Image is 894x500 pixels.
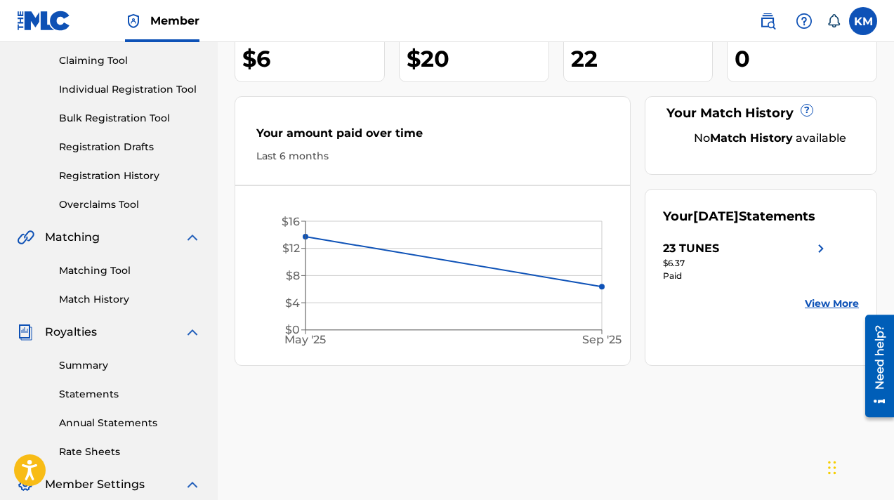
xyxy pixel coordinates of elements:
[759,13,776,29] img: search
[45,229,100,246] span: Matching
[663,207,815,226] div: Your Statements
[849,7,877,35] div: User Menu
[681,130,859,147] div: No available
[827,14,841,28] div: Notifications
[17,229,34,246] img: Matching
[582,333,622,346] tspan: Sep '25
[663,257,829,270] div: $6.37
[59,387,201,402] a: Statements
[828,447,836,489] div: Drag
[663,104,859,123] div: Your Match History
[663,270,829,282] div: Paid
[693,209,739,224] span: [DATE]
[805,296,859,311] a: View More
[59,416,201,430] a: Annual Statements
[59,82,201,97] a: Individual Registration Tool
[17,11,71,31] img: MLC Logo
[256,125,609,149] div: Your amount paid over time
[285,323,300,336] tspan: $0
[184,229,201,246] img: expand
[663,240,719,257] div: 23 TUNES
[59,197,201,212] a: Overclaims Tool
[59,358,201,373] a: Summary
[754,7,782,35] a: Public Search
[184,324,201,341] img: expand
[17,324,34,341] img: Royalties
[59,445,201,459] a: Rate Sheets
[663,240,829,282] a: 23 TUNESright chevron icon$6.37Paid
[45,476,145,493] span: Member Settings
[286,269,300,282] tspan: $8
[796,13,813,29] img: help
[790,7,818,35] div: Help
[59,169,201,183] a: Registration History
[801,105,813,116] span: ?
[285,296,300,310] tspan: $4
[855,309,894,422] iframe: Resource Center
[59,263,201,278] a: Matching Tool
[282,215,300,228] tspan: $16
[184,476,201,493] img: expand
[59,111,201,126] a: Bulk Registration Tool
[150,13,199,29] span: Member
[571,43,713,74] div: 22
[59,140,201,154] a: Registration Drafts
[824,433,894,500] iframe: Chat Widget
[813,240,829,257] img: right chevron icon
[710,131,793,145] strong: Match History
[59,292,201,307] a: Match History
[242,43,384,74] div: $6
[256,149,609,164] div: Last 6 months
[125,13,142,29] img: Top Rightsholder
[282,242,300,255] tspan: $12
[45,324,97,341] span: Royalties
[735,43,876,74] div: 0
[17,476,34,493] img: Member Settings
[407,43,548,74] div: $20
[285,333,327,346] tspan: May '25
[59,53,201,68] a: Claiming Tool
